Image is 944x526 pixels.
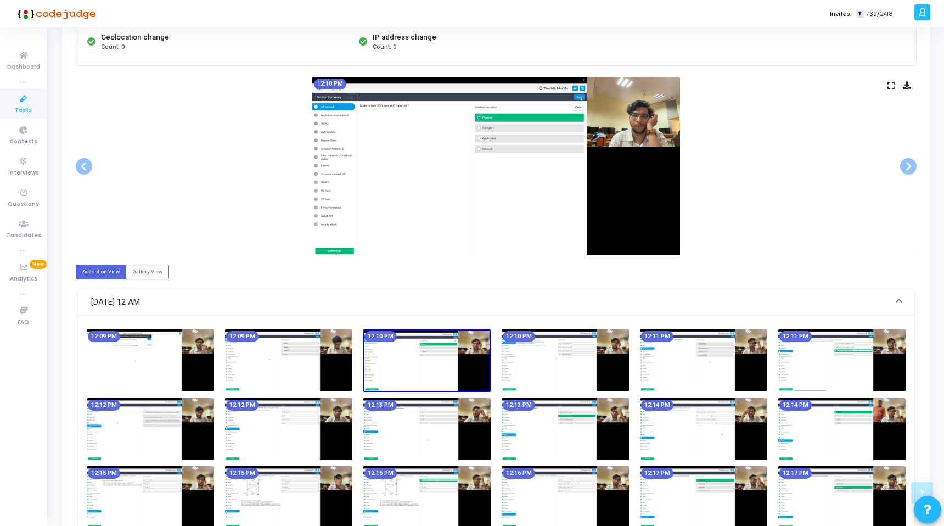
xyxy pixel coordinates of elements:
[226,400,259,411] mat-chip: 12:12 PM
[640,329,767,391] img: screenshot-1756795261802.jpeg
[88,331,120,342] mat-chip: 12:09 PM
[226,468,259,479] mat-chip: 12:15 PM
[856,10,863,18] span: T
[126,265,169,279] label: Gallery View
[503,331,535,342] mat-chip: 12:10 PM
[314,79,346,89] mat-chip: 12:10 PM
[312,77,680,255] img: screenshot-1756795201819.jpeg
[76,265,126,279] label: Accordion View
[225,329,352,391] img: screenshot-1756795171833.jpeg
[641,400,673,411] mat-chip: 12:14 PM
[78,289,914,316] mat-expansion-panel-header: [DATE] 12 AM
[779,331,812,342] mat-chip: 12:11 PM
[364,400,397,411] mat-chip: 12:13 PM
[778,398,906,460] img: screenshot-1756795471856.jpeg
[225,398,352,460] img: screenshot-1756795351839.jpeg
[503,400,535,411] mat-chip: 12:13 PM
[101,43,125,52] span: Count: 0
[364,468,397,479] mat-chip: 12:16 PM
[779,400,812,411] mat-chip: 12:14 PM
[502,329,629,391] img: screenshot-1756795231817.jpeg
[866,9,893,19] span: 732/2418
[641,331,673,342] mat-chip: 12:11 PM
[640,398,767,460] img: screenshot-1756795441848.jpeg
[641,468,673,479] mat-chip: 12:17 PM
[363,398,491,460] img: screenshot-1756795381782.jpeg
[373,32,436,43] div: IP address change
[101,32,169,43] div: Geolocation change
[18,318,29,327] span: FAQ
[30,260,47,269] span: New
[503,468,535,479] mat-chip: 12:16 PM
[88,468,120,479] mat-chip: 12:15 PM
[7,63,40,72] span: Dashboard
[364,331,397,342] mat-chip: 12:10 PM
[91,296,888,309] mat-panel-title: [DATE] 12 AM
[226,331,259,342] mat-chip: 12:09 PM
[10,275,37,284] span: Analytics
[8,169,39,178] span: Interviews
[87,398,214,460] img: screenshot-1756795321839.jpeg
[502,398,629,460] img: screenshot-1756795411847.jpeg
[15,106,32,115] span: Tests
[87,329,214,391] img: screenshot-1756795141416.jpeg
[88,400,120,411] mat-chip: 12:12 PM
[778,329,906,391] img: screenshot-1756795291802.jpeg
[779,468,812,479] mat-chip: 12:17 PM
[8,200,39,209] span: Questions
[6,231,41,240] span: Candidates
[363,329,491,393] img: screenshot-1756795201819.jpeg
[373,43,396,52] span: Count: 0
[9,137,37,147] span: Contests
[830,9,852,19] label: Invites:
[14,3,96,25] img: logo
